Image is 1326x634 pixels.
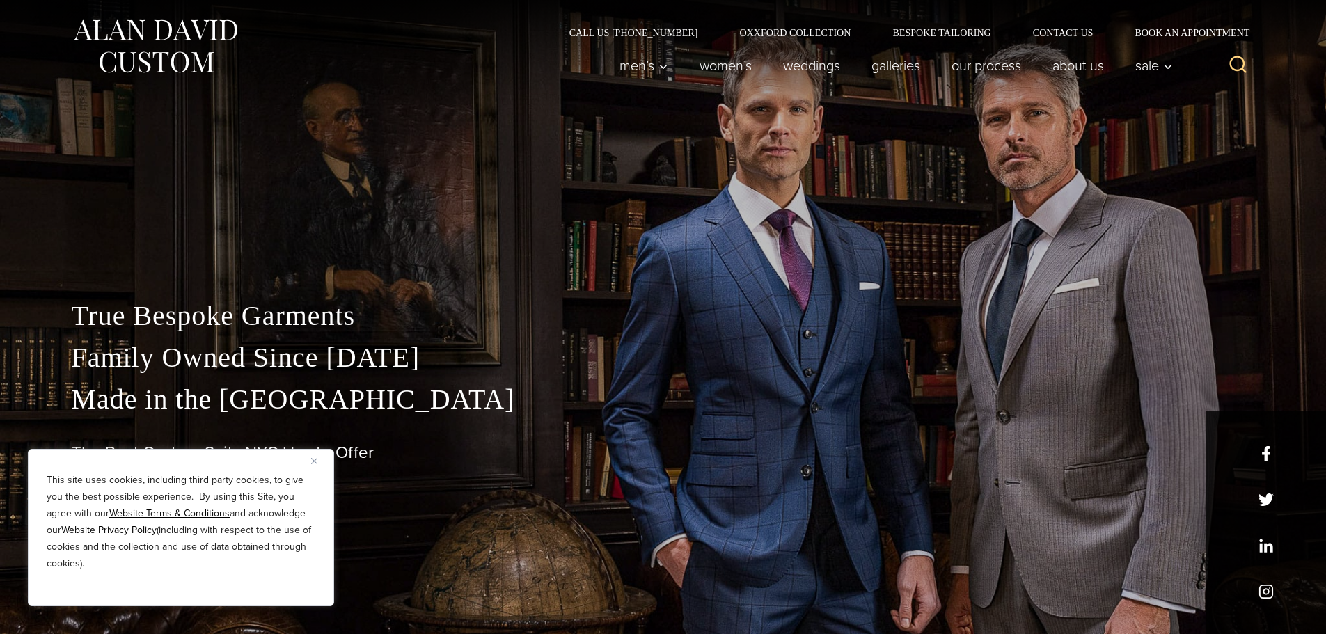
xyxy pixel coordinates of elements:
img: Alan David Custom [72,15,239,77]
p: This site uses cookies, including third party cookies, to give you the best possible experience. ... [47,472,315,572]
a: Call Us [PHONE_NUMBER] [548,28,719,38]
a: About Us [1036,51,1119,79]
nav: Secondary Navigation [548,28,1255,38]
a: Our Process [936,51,1036,79]
p: True Bespoke Garments Family Owned Since [DATE] Made in the [GEOGRAPHIC_DATA] [72,295,1255,420]
a: Website Privacy Policy [61,523,157,537]
button: Close [311,452,328,469]
nav: Primary Navigation [603,51,1180,79]
a: Oxxford Collection [718,28,871,38]
a: weddings [767,51,855,79]
a: Bespoke Tailoring [871,28,1011,38]
a: Book an Appointment [1114,28,1254,38]
a: Women’s [684,51,767,79]
span: Sale [1135,58,1173,72]
a: Contact Us [1012,28,1114,38]
h1: The Best Custom Suits NYC Has to Offer [72,443,1255,463]
span: Men’s [619,58,668,72]
button: View Search Form [1222,49,1255,82]
a: Galleries [855,51,936,79]
img: Close [311,458,317,464]
a: Website Terms & Conditions [109,506,230,521]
